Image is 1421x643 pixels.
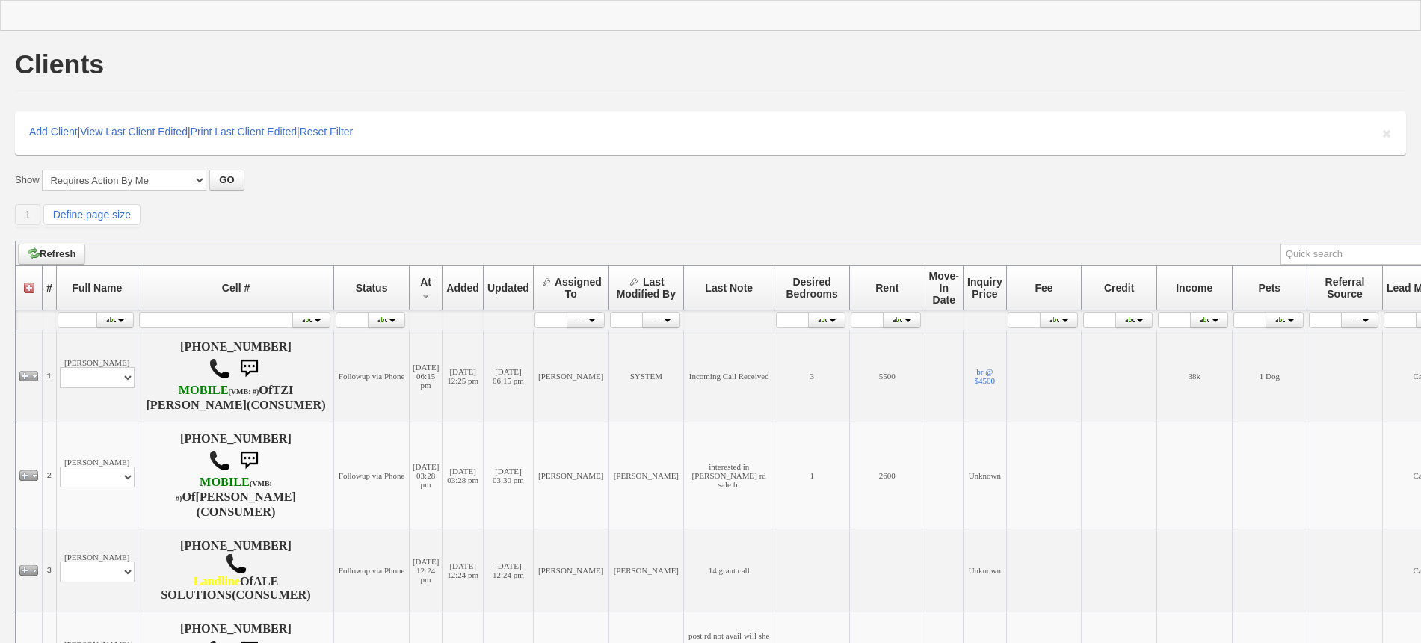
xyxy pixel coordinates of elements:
span: Updated [487,282,529,294]
font: Landline [194,575,240,588]
td: 14 grant call [684,529,774,612]
a: View Last Client Edited [80,126,188,138]
h1: Clients [15,51,104,78]
div: | | | [15,111,1406,155]
td: [PERSON_NAME] [56,330,138,422]
span: Desired Bedrooms [786,276,838,300]
b: T-Mobile USA, Inc. [179,384,259,397]
b: Peerless Network [194,575,240,588]
font: (VMB: #) [228,387,259,396]
a: br @ $4500 [975,367,996,385]
span: Fee [1035,282,1052,294]
td: 5500 [849,330,925,422]
h4: [PHONE_NUMBER] Of (CONSUMER) [141,539,330,602]
button: GO [209,170,244,191]
td: Unknown [964,529,1007,612]
td: 3 [774,330,850,422]
td: interested in [PERSON_NAME] rd sale fu [684,422,774,529]
td: 2 [43,422,57,529]
span: Last Modified By [617,276,676,300]
a: Add Client [29,126,78,138]
label: Show [15,173,40,187]
span: Pets [1259,282,1281,294]
img: call.png [209,449,231,472]
a: Refresh [18,244,85,265]
td: Followup via Phone [334,330,410,422]
td: [PERSON_NAME] [533,330,608,422]
span: Referral Source [1325,276,1365,300]
span: Status [356,282,388,294]
span: Assigned To [555,276,602,300]
td: [DATE] 06:15 pm [409,330,442,422]
td: 1 [774,422,850,529]
td: 1 [43,330,57,422]
td: Incoming Call Received [684,330,774,422]
b: AT&T Wireless [176,476,272,504]
img: sms.png [234,446,264,476]
td: SYSTEM [608,330,684,422]
img: call.png [209,357,231,380]
th: # [43,266,57,310]
span: Rent [875,282,898,294]
span: Full Name [72,282,122,294]
font: MOBILE [179,384,229,397]
span: Move-In Date [929,270,959,306]
td: [PERSON_NAME] [56,422,138,529]
td: [DATE] 03:30 pm [483,422,533,529]
b: ALE SOLUTIONS [161,575,278,602]
td: [DATE] 12:24 pm [409,529,442,612]
span: Cell # [222,282,250,294]
td: [PERSON_NAME] [533,529,608,612]
td: Unknown [964,422,1007,529]
span: Inquiry Price [967,276,1002,300]
td: [DATE] 12:24 pm [443,529,484,612]
img: call.png [225,553,247,575]
a: Define page size [43,204,141,225]
td: 38k [1156,330,1232,422]
span: Income [1176,282,1212,294]
span: At [420,276,431,288]
span: Added [446,282,479,294]
td: Followup via Phone [334,422,410,529]
span: Last Note [705,282,753,294]
td: 2600 [849,422,925,529]
td: [DATE] 03:28 pm [443,422,484,529]
td: [DATE] 12:25 pm [443,330,484,422]
a: 1 [15,204,40,225]
td: [PERSON_NAME] [608,422,684,529]
font: MOBILE [200,476,250,489]
td: [PERSON_NAME] [56,529,138,612]
a: Reset Filter [300,126,354,138]
td: 3 [43,529,57,612]
td: 1 Dog [1232,330,1307,422]
a: Print Last Client Edited [191,126,297,138]
td: Followup via Phone [334,529,410,612]
img: sms.png [234,354,264,384]
td: [PERSON_NAME] [533,422,608,529]
h4: [PHONE_NUMBER] Of (CONSUMER) [141,340,330,412]
td: [DATE] 06:15 pm [483,330,533,422]
b: [PERSON_NAME] [195,490,296,504]
td: [PERSON_NAME] [608,529,684,612]
td: [DATE] 03:28 pm [409,422,442,529]
td: [DATE] 12:24 pm [483,529,533,612]
h4: [PHONE_NUMBER] Of (CONSUMER) [141,432,330,519]
span: Credit [1104,282,1134,294]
